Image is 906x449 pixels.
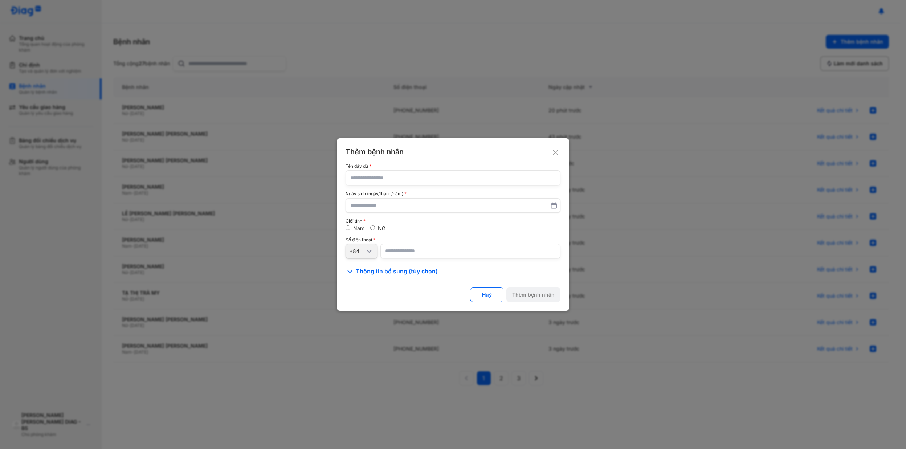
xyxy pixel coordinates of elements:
div: Thêm bệnh nhân [512,291,555,298]
button: Huỷ [470,287,503,302]
div: Ngày sinh (ngày/tháng/năm) [346,191,560,196]
span: Thông tin bổ sung (tùy chọn) [356,267,438,276]
label: Nam [353,225,364,231]
div: Số điện thoại [346,237,560,242]
div: Giới tính [346,219,560,224]
button: Thêm bệnh nhân [506,287,560,302]
label: Nữ [378,225,385,231]
div: Thêm bệnh nhân [346,147,560,156]
div: Tên đầy đủ [346,164,560,169]
div: +84 [350,248,365,254]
